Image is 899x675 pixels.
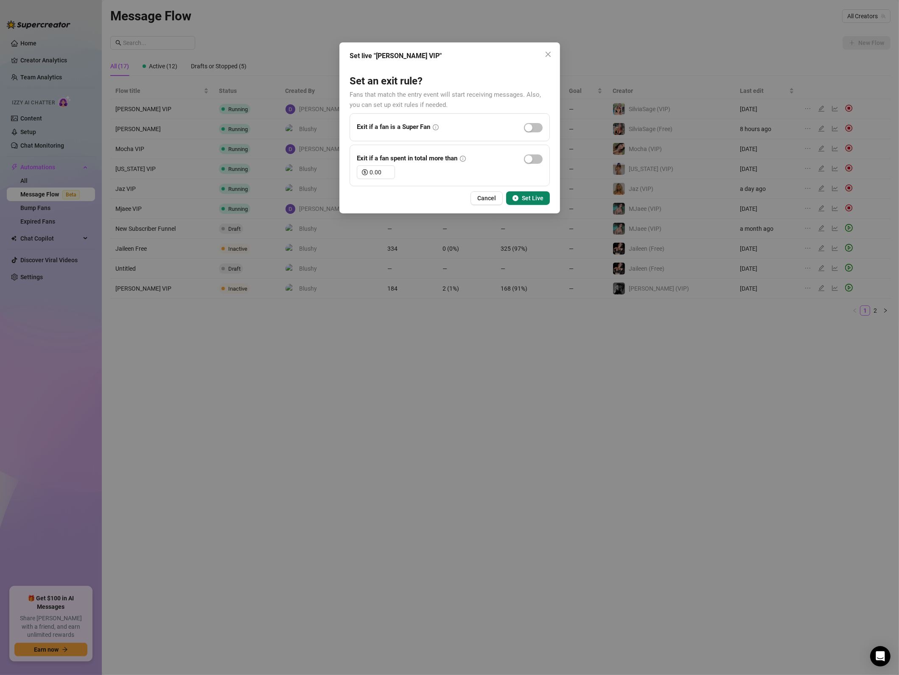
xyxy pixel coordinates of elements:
div: Open Intercom Messenger [870,646,891,667]
h3: Set an exit rule? [350,75,550,88]
span: close [545,51,552,58]
span: Close [541,51,555,58]
button: Set Live [506,191,550,205]
strong: Exit if a fan spent in total more than [357,154,457,162]
button: Close [541,48,555,61]
span: Fans that match the entry event will start receiving messages. Also, you can set up exit rules if... [350,91,541,109]
div: Set live "[PERSON_NAME] VIP" [350,51,550,61]
span: info-circle [433,124,439,130]
span: info-circle [460,156,466,162]
button: Cancel [471,191,503,205]
span: play-circle [513,195,518,201]
strong: Exit if a fan is a Super Fan [357,123,430,131]
span: Cancel [477,195,496,202]
span: Set Live [522,195,543,202]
